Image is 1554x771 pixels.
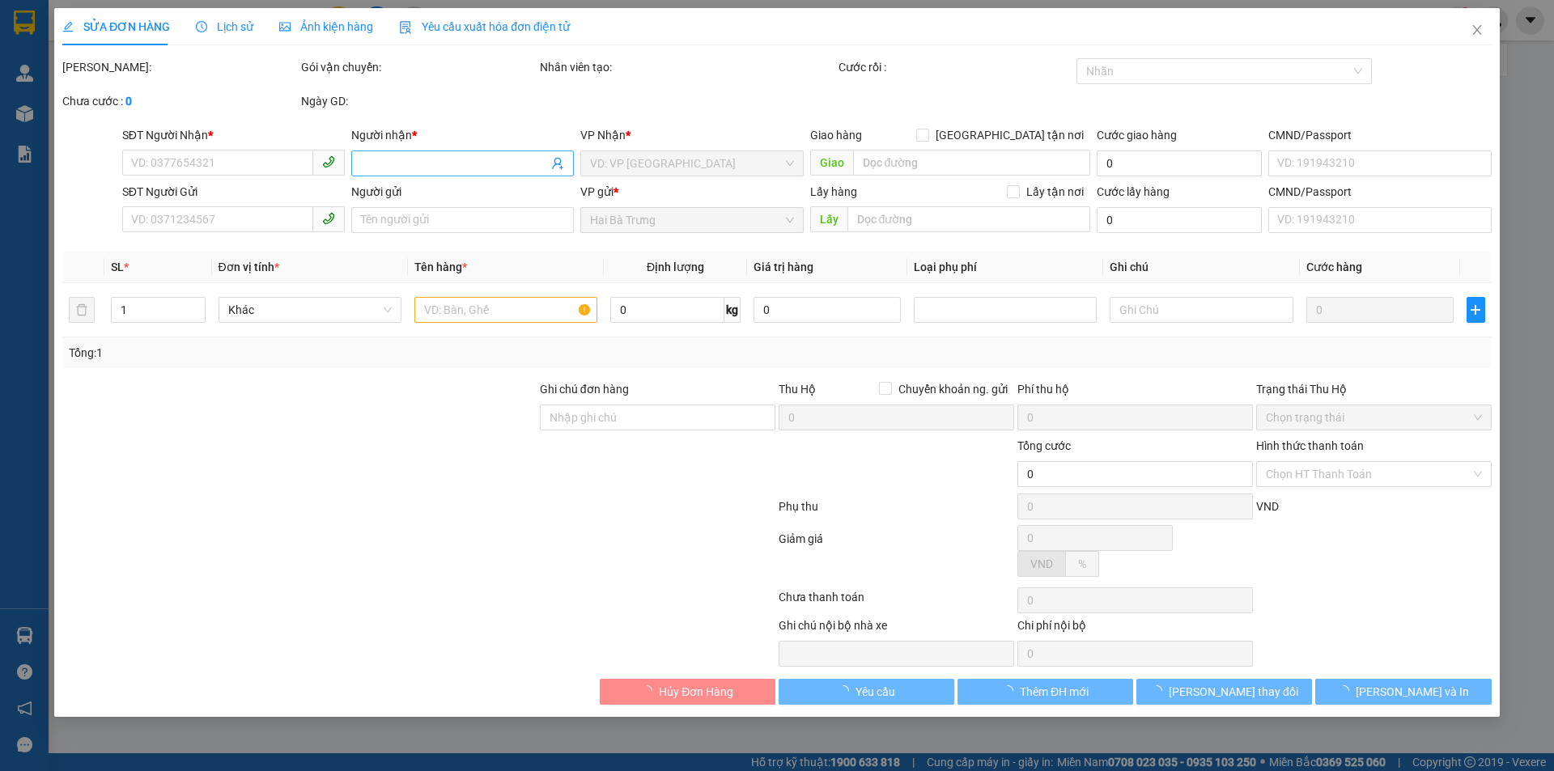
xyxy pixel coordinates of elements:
[301,58,537,76] div: Gói vận chuyển:
[810,185,857,198] span: Lấy hàng
[125,95,132,108] b: 0
[600,679,775,705] button: Hủy Đơn Hàng
[62,21,74,32] span: edit
[279,20,373,33] span: Ảnh kiện hàng
[907,252,1103,283] th: Loại phụ phí
[1020,183,1090,201] span: Lấy tận nơi
[754,261,813,273] span: Giá trị hàng
[838,685,856,697] span: loading
[540,405,775,430] input: Ghi chú đơn hàng
[1256,380,1492,398] div: Trạng thái Thu Hộ
[414,261,467,273] span: Tên hàng
[219,261,279,273] span: Đơn vị tính
[1097,207,1262,233] input: Cước lấy hàng
[228,298,392,322] span: Khác
[301,92,537,110] div: Ngày GD:
[1104,252,1300,283] th: Ghi chú
[62,20,170,33] span: SỬA ĐƠN HÀNG
[641,685,659,697] span: loading
[839,58,1074,76] div: Cước rồi :
[777,530,1016,584] div: Giảm giá
[1454,8,1500,53] button: Close
[414,297,597,323] input: VD: Bàn, Ghế
[1151,685,1169,697] span: loading
[1097,129,1177,142] label: Cước giao hàng
[1266,405,1482,430] span: Chọn trạng thái
[279,21,291,32] span: picture
[1002,685,1020,697] span: loading
[1268,126,1491,144] div: CMND/Passport
[1017,616,1253,641] div: Chi phí nội bộ
[1268,183,1491,201] div: CMND/Passport
[724,297,741,323] span: kg
[1169,683,1298,701] span: [PERSON_NAME] thay đổi
[62,58,298,76] div: [PERSON_NAME]:
[810,150,853,176] span: Giao
[122,126,345,144] div: SĐT Người Nhận
[1256,500,1279,513] span: VND
[856,683,895,701] span: Yêu cầu
[196,20,253,33] span: Lịch sử
[322,212,335,225] span: phone
[1471,23,1484,36] span: close
[779,383,816,396] span: Thu Hộ
[777,498,1016,526] div: Phụ thu
[1467,303,1484,316] span: plus
[1306,297,1454,323] input: 0
[810,206,847,232] span: Lấy
[112,261,125,273] span: SL
[69,344,600,362] div: Tổng: 1
[552,157,565,170] span: user-add
[62,92,298,110] div: Chưa cước :
[581,183,804,201] div: VP gửi
[322,155,335,168] span: phone
[1097,185,1170,198] label: Cước lấy hàng
[399,20,570,33] span: Yêu cầu xuất hóa đơn điện tử
[892,380,1014,398] span: Chuyển khoản ng. gửi
[929,126,1090,144] span: [GEOGRAPHIC_DATA] tận nơi
[810,129,862,142] span: Giao hàng
[1356,683,1469,701] span: [PERSON_NAME] và In
[122,183,345,201] div: SĐT Người Gửi
[847,206,1090,232] input: Dọc đường
[540,58,835,76] div: Nhân viên tạo:
[779,679,954,705] button: Yêu cầu
[777,588,1016,616] div: Chưa thanh toán
[1306,261,1362,273] span: Cước hàng
[1467,297,1484,323] button: plus
[1097,150,1262,176] input: Cước giao hàng
[591,208,794,232] span: Hai Bà Trưng
[779,616,1014,641] div: Ghi chú nội bộ nhà xe
[1316,679,1492,705] button: [PERSON_NAME] và In
[1256,439,1364,452] label: Hình thức thanh toán
[1338,685,1356,697] span: loading
[1030,557,1053,570] span: VND
[853,150,1090,176] input: Dọc đường
[196,21,207,32] span: clock-circle
[69,297,95,323] button: delete
[647,261,704,273] span: Định lượng
[957,679,1133,705] button: Thêm ĐH mới
[581,129,626,142] span: VP Nhận
[351,183,574,201] div: Người gửi
[1020,683,1089,701] span: Thêm ĐH mới
[399,21,412,34] img: icon
[1078,557,1086,570] span: %
[1017,380,1253,405] div: Phí thu hộ
[351,126,574,144] div: Người nhận
[540,383,629,396] label: Ghi chú đơn hàng
[659,683,733,701] span: Hủy Đơn Hàng
[1136,679,1312,705] button: [PERSON_NAME] thay đổi
[1110,297,1293,323] input: Ghi Chú
[1017,439,1071,452] span: Tổng cước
